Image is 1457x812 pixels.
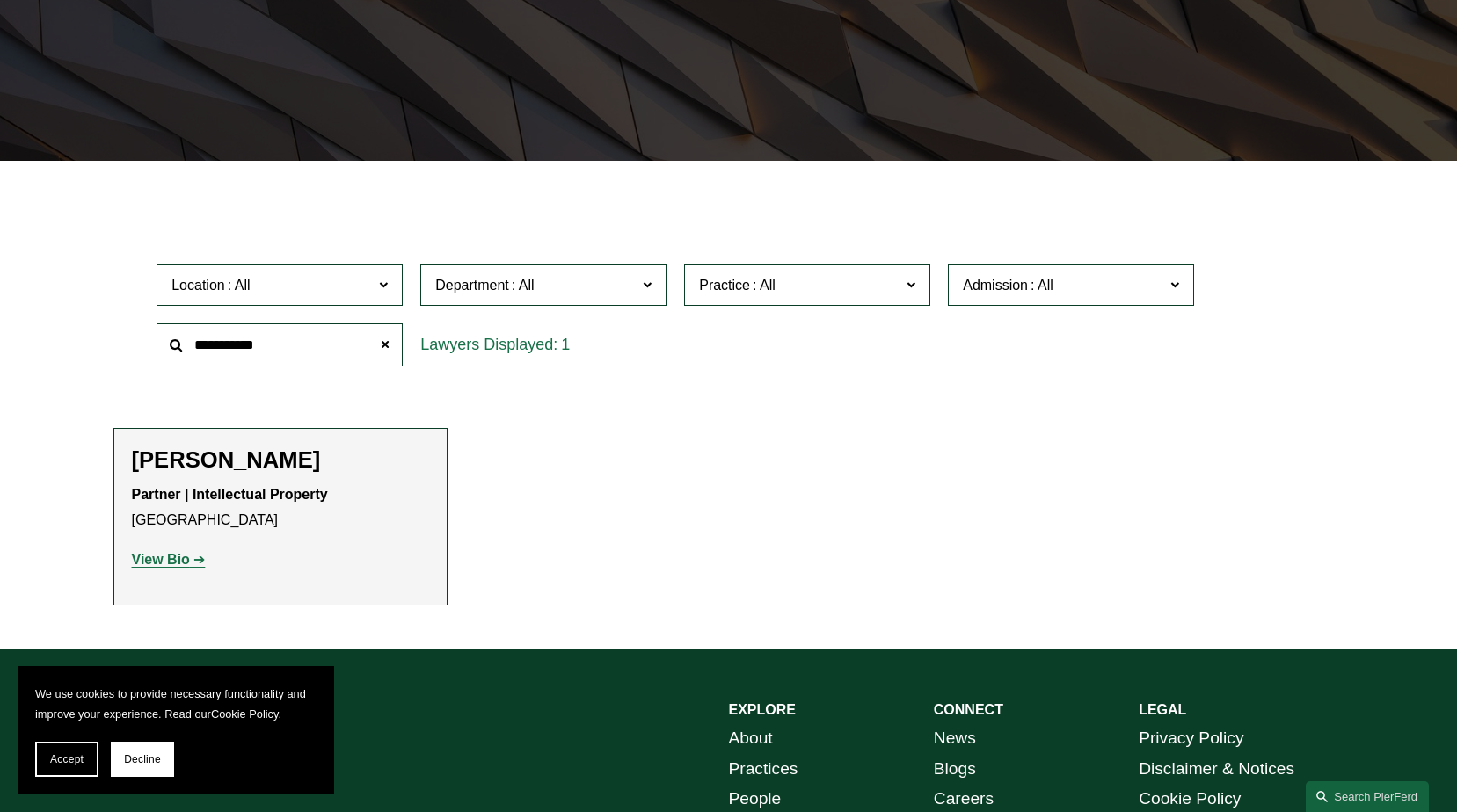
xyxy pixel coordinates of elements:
[1306,781,1429,812] a: Search this site
[132,552,206,567] a: View Bio
[211,707,279,721] a: Cookie Policy
[934,723,976,754] a: News
[1139,754,1294,785] a: Disclaimer & Notices
[934,702,1003,717] strong: CONNECT
[729,754,798,785] a: Practices
[729,723,773,754] a: About
[561,336,570,353] span: 1
[35,742,98,777] button: Accept
[1139,723,1243,754] a: Privacy Policy
[934,754,976,785] a: Blogs
[132,487,328,502] strong: Partner | Intellectual Property
[729,702,796,717] strong: EXPLORE
[132,482,429,533] p: [GEOGRAPHIC_DATA]
[699,278,750,293] span: Practice
[35,684,317,724] p: We use cookies to provide necessary functionality and improve your experience. Read our .
[1139,702,1186,717] strong: LEGAL
[50,753,84,765] span: Accept
[18,666,334,794] section: Cookie banner
[132,446,429,474] h2: [PERSON_NAME]
[171,278,225,293] span: Location
[132,552,190,567] strong: View Bio
[963,278,1028,293] span: Admission
[435,278,509,293] span: Department
[124,753,161,765] span: Decline
[111,742,174,777] button: Decline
